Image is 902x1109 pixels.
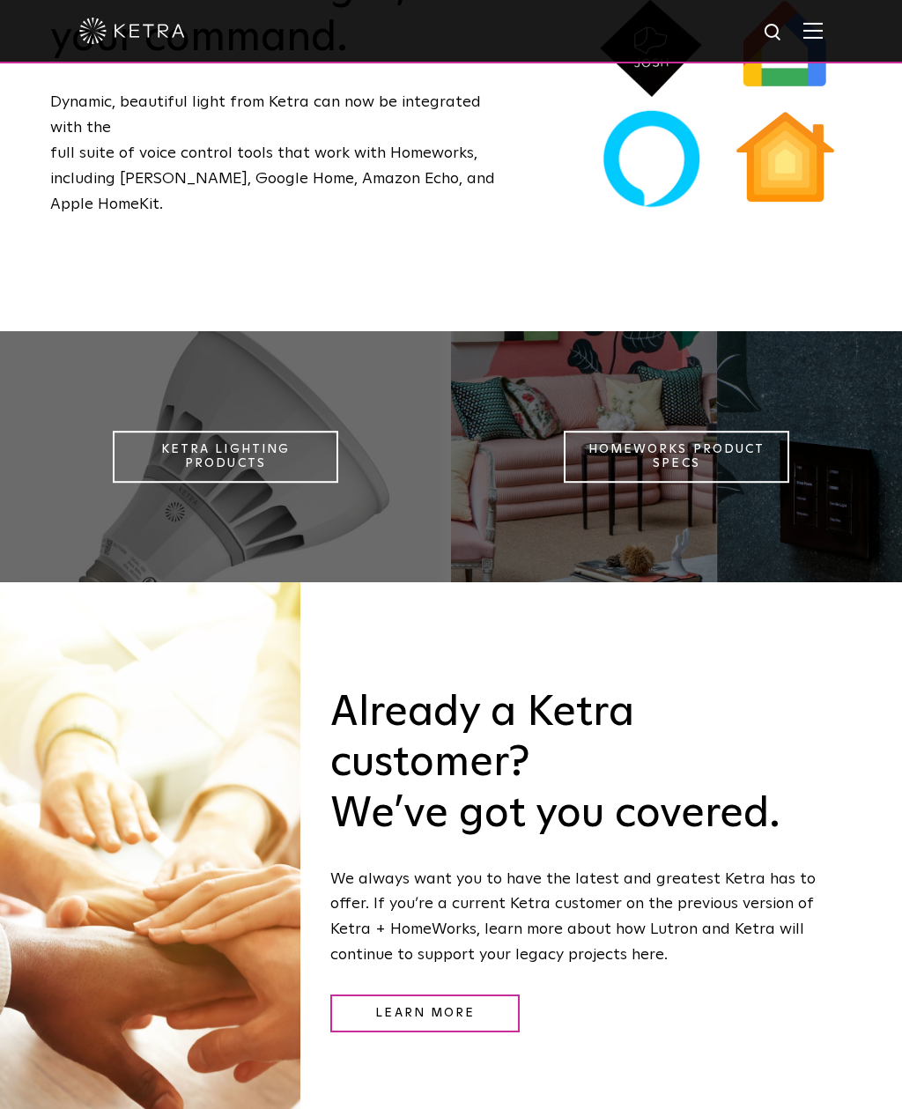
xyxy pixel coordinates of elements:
[803,22,823,39] img: Hamburger%20Nav.svg
[113,431,338,484] a: Ketra Lighting Products
[763,22,785,44] img: search icon
[330,688,839,840] h3: Already a Ketra customer? We’ve got you covered.
[730,105,840,215] img: AppleHome@2x
[79,18,185,44] img: ketra-logo-2019-white
[564,431,789,484] a: Homeworks Product Specs
[330,867,839,968] p: We always want you to have the latest and greatest Ketra has to offer. If you’re a current Ketra ...
[330,994,520,1032] a: Learn More
[596,105,706,215] img: AmazonAlexa@2x
[50,90,496,217] p: Dynamic, beautiful light from Ketra can now be integrated with the full suite of voice control to...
